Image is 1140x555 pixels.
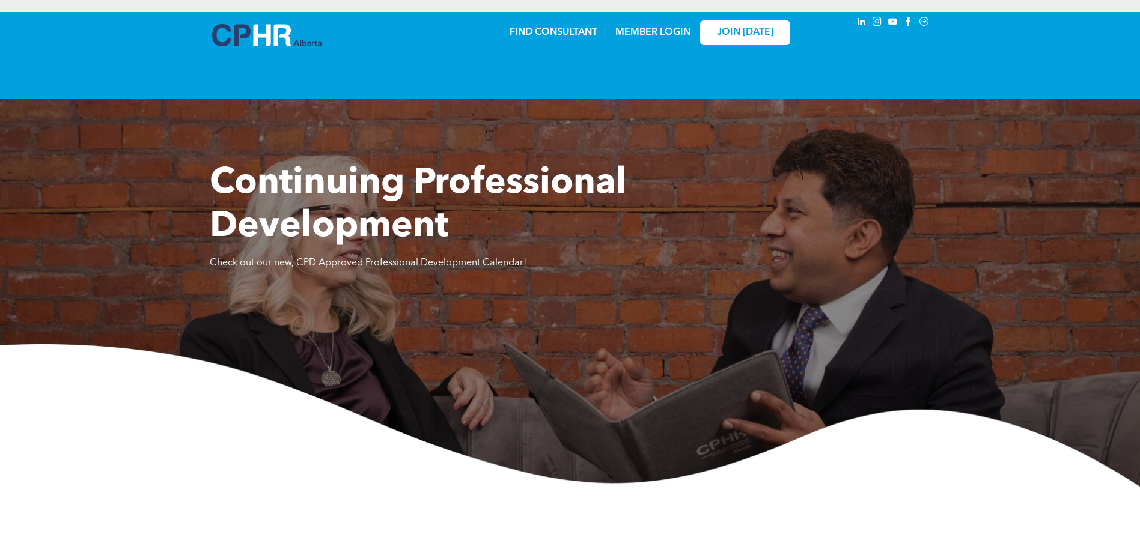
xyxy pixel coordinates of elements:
a: instagram [871,15,884,31]
span: Continuing Professional Development [210,166,627,245]
a: JOIN [DATE] [700,20,790,45]
a: linkedin [855,15,868,31]
span: JOIN [DATE] [717,27,773,38]
a: FIND CONSULTANT [510,28,597,37]
a: Social network [918,15,931,31]
a: facebook [902,15,915,31]
a: youtube [886,15,900,31]
span: Check out our new, CPD Approved Professional Development Calendar! [210,258,526,268]
a: MEMBER LOGIN [615,28,690,37]
img: A blue and white logo for cp alberta [212,24,322,46]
